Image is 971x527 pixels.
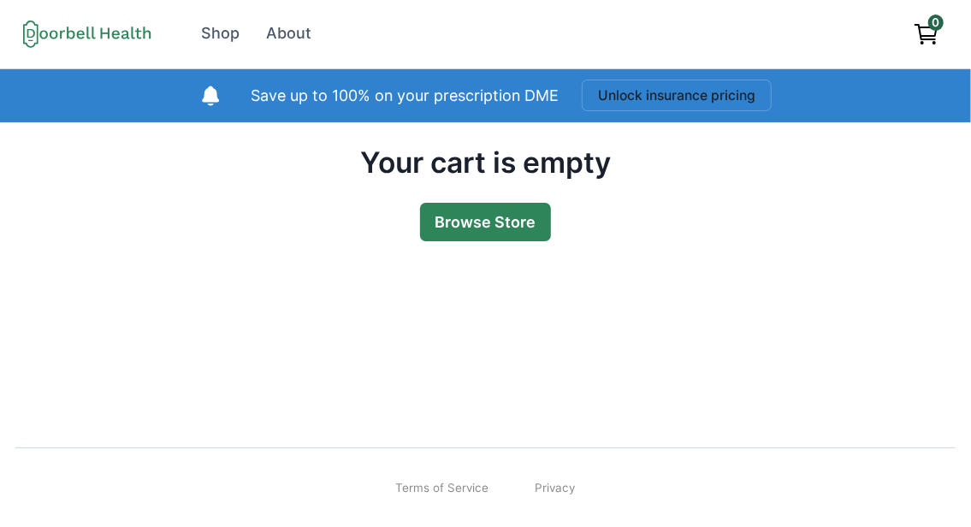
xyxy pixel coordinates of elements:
[582,80,772,111] button: Unlock insurance pricing
[396,479,489,496] a: Terms of Service
[360,145,611,180] h2: Your cart is empty
[190,15,252,53] a: Shop
[201,22,240,45] div: Shop
[266,22,311,45] div: About
[535,479,575,496] a: Privacy
[420,203,552,241] a: Browse Store
[251,85,559,108] p: Save up to 100% on your prescription DME
[905,15,948,53] a: View cart
[928,15,944,30] span: 0
[255,15,323,53] a: About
